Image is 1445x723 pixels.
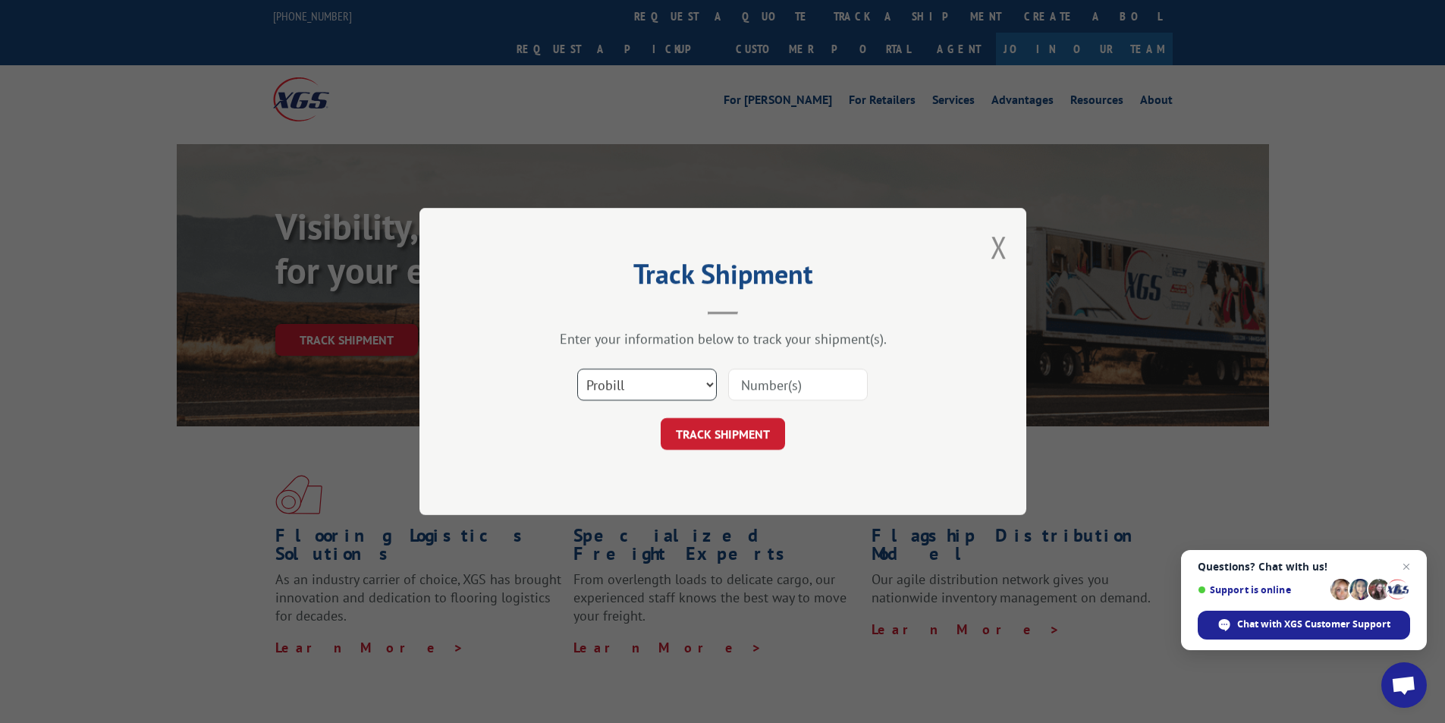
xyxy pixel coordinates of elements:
div: Enter your information below to track your shipment(s). [495,330,950,347]
button: Close modal [991,227,1007,267]
div: Chat with XGS Customer Support [1198,611,1410,640]
div: Open chat [1381,662,1427,708]
h2: Track Shipment [495,263,950,292]
button: TRACK SHIPMENT [661,418,785,450]
span: Support is online [1198,584,1325,596]
span: Questions? Chat with us! [1198,561,1410,573]
span: Chat with XGS Customer Support [1237,618,1390,631]
input: Number(s) [728,369,868,401]
span: Close chat [1397,558,1415,576]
